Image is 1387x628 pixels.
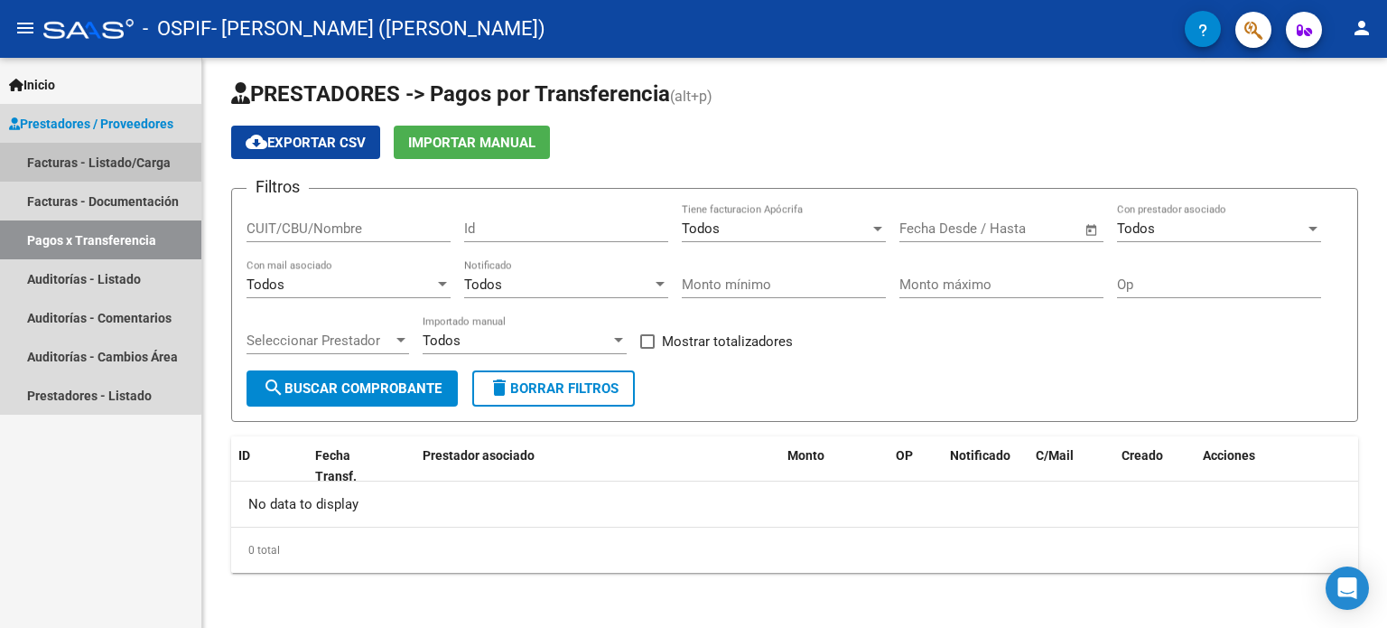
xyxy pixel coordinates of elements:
datatable-header-cell: Notificado [943,436,1029,496]
datatable-header-cell: Fecha Transf. [308,436,389,496]
mat-icon: menu [14,17,36,39]
button: Buscar Comprobante [247,370,458,407]
datatable-header-cell: Monto [780,436,889,496]
span: Borrar Filtros [489,380,619,397]
span: Todos [423,333,461,349]
span: Fecha Transf. [315,448,357,483]
span: Todos [464,277,502,293]
span: Todos [1117,220,1155,237]
button: Importar Manual [394,126,550,159]
div: Open Intercom Messenger [1326,567,1369,610]
button: Borrar Filtros [472,370,635,407]
span: OP [896,448,913,463]
datatable-header-cell: Prestador asociado [415,436,780,496]
span: Creado [1122,448,1163,463]
span: Prestadores / Proveedores [9,114,173,134]
div: 0 total [231,528,1358,573]
datatable-header-cell: Creado [1114,436,1196,496]
datatable-header-cell: OP [889,436,943,496]
input: Fecha inicio [899,220,973,237]
span: - [PERSON_NAME] ([PERSON_NAME]) [211,9,545,49]
mat-icon: search [263,377,284,398]
datatable-header-cell: C/Mail [1029,436,1114,496]
h3: Filtros [247,174,309,200]
span: Prestador asociado [423,448,535,463]
mat-icon: person [1351,17,1373,39]
span: Monto [787,448,824,463]
mat-icon: cloud_download [246,131,267,153]
span: Todos [682,220,720,237]
datatable-header-cell: ID [231,436,308,496]
mat-icon: delete [489,377,510,398]
span: C/Mail [1036,448,1074,463]
span: Inicio [9,75,55,95]
span: Todos [247,277,284,293]
span: Seleccionar Prestador [247,333,393,349]
span: Mostrar totalizadores [662,331,793,352]
span: Buscar Comprobante [263,380,442,397]
span: PRESTADORES -> Pagos por Transferencia [231,81,670,107]
span: Exportar CSV [246,135,366,151]
span: (alt+p) [670,88,712,105]
span: Importar Manual [408,135,535,151]
button: Open calendar [1082,220,1103,240]
datatable-header-cell: Acciones [1196,436,1358,496]
div: No data to display [231,482,1358,527]
span: Notificado [950,448,1010,463]
span: Acciones [1203,448,1255,463]
input: Fecha fin [989,220,1076,237]
button: Exportar CSV [231,126,380,159]
span: ID [238,448,250,463]
span: - OSPIF [143,9,211,49]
